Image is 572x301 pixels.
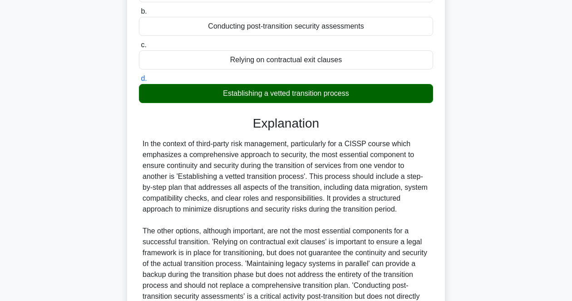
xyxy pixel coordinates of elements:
[141,7,147,15] span: b.
[139,50,433,69] div: Relying on contractual exit clauses
[139,17,433,36] div: Conducting post-transition security assessments
[141,74,147,82] span: d.
[144,116,428,131] h3: Explanation
[139,84,433,103] div: Establishing a vetted transition process
[141,41,146,49] span: c.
